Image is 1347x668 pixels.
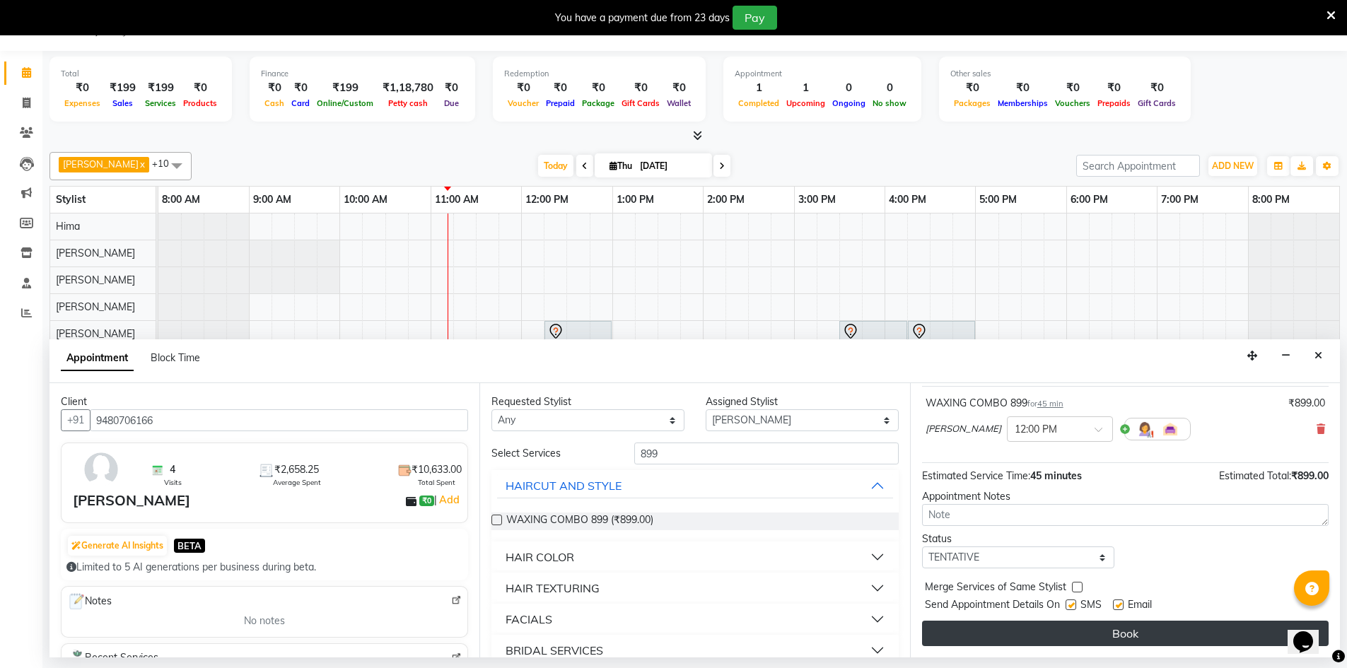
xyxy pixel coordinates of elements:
span: Hima [56,220,80,233]
small: for [1027,399,1063,409]
span: Send Appointment Details On [925,597,1060,615]
span: Card [288,98,313,108]
a: 9:00 AM [250,189,295,210]
button: HAIR COLOR [497,544,892,570]
div: ₹0 [261,80,288,96]
span: ₹0 [419,496,434,507]
span: [PERSON_NAME] [56,247,135,259]
button: Close [1308,345,1329,367]
div: Requested Stylist [491,394,684,409]
a: 11:00 AM [431,189,482,210]
div: ₹1,18,780 [377,80,439,96]
div: Assigned Stylist [706,394,899,409]
div: ₹0 [950,80,994,96]
div: ₹0 [542,80,578,96]
span: Notes [67,592,112,611]
div: Total [61,68,221,80]
div: 0 [829,80,869,96]
div: ₹199 [313,80,377,96]
span: Today [538,155,573,177]
img: avatar [81,449,122,490]
div: ₹0 [439,80,464,96]
div: ₹0 [288,80,313,96]
span: Email [1128,597,1152,615]
span: Visits [164,477,182,488]
div: ₹199 [104,80,141,96]
div: ₹0 [61,80,104,96]
span: Thu [606,160,636,171]
a: 8:00 AM [158,189,204,210]
a: Add [437,491,462,508]
div: ₹0 [180,80,221,96]
div: 0 [869,80,910,96]
span: WAXING COMBO 899 (₹899.00) [506,512,653,530]
a: 8:00 PM [1249,189,1293,210]
span: Wallet [663,98,694,108]
span: Voucher [504,98,542,108]
span: Sales [109,98,136,108]
div: Sevanth Kotresh, TK02, 04:15 PM-05:00 PM, HAIR SPA & TREATMENT - ANTI - DANDRUFF [909,323,974,353]
button: Pay [733,6,777,30]
a: 12:00 PM [522,189,572,210]
span: Average Spent [273,477,321,488]
span: Gift Cards [618,98,663,108]
button: HAIRCUT AND STYLE [497,473,892,498]
span: 45 minutes [1030,469,1082,482]
span: No notes [244,614,285,628]
input: Search by Name/Mobile/Email/Code [90,409,468,431]
span: ₹10,633.00 [412,462,462,477]
button: +91 [61,409,91,431]
span: +10 [152,158,180,169]
span: [PERSON_NAME] [56,300,135,313]
span: Products [180,98,221,108]
a: 7:00 PM [1158,189,1202,210]
a: 10:00 AM [340,189,391,210]
span: 4 [170,462,175,477]
div: Appointment Notes [922,489,1329,504]
div: 1 [783,80,829,96]
span: Cash [261,98,288,108]
span: Stylist [56,193,86,206]
span: Block Time [151,351,200,364]
div: Finance [261,68,464,80]
a: 1:00 PM [613,189,658,210]
button: FACIALS [497,607,892,632]
span: Online/Custom [313,98,377,108]
div: Other sales [950,68,1179,80]
span: ₹2,658.25 [274,462,319,477]
span: SMS [1080,597,1102,615]
div: [PERSON_NAME], TK02, 03:30 PM-04:15 PM, HAIRCUT & STYLE (MEN) - HAIRCUT BY EXPERT [841,323,906,353]
span: Package [578,98,618,108]
span: [PERSON_NAME] [56,274,135,286]
span: [PERSON_NAME] [56,327,135,340]
span: Upcoming [783,98,829,108]
a: x [139,158,145,170]
span: Services [141,98,180,108]
span: Estimated Service Time: [922,469,1030,482]
span: [PERSON_NAME] [926,422,1001,436]
span: BETA [174,539,205,552]
div: You have a payment due from 23 days [555,11,730,25]
div: Select Services [481,446,624,461]
span: Due [441,98,462,108]
div: [PERSON_NAME], TK03, 12:15 PM-01:00 PM, HAIRCUT & STYLE (MEN) - HAIRCUT BY EXPERT [546,323,610,353]
span: Petty cash [385,98,431,108]
a: 3:00 PM [795,189,839,210]
button: Generate AI Insights [68,536,167,556]
span: Recent Services [67,650,158,667]
span: Merge Services of Same Stylist [925,580,1066,597]
input: Search by service name [634,443,899,464]
div: ₹0 [1051,80,1094,96]
div: ₹0 [1134,80,1179,96]
a: 5:00 PM [976,189,1020,210]
div: Appointment [735,68,910,80]
div: WAXING COMBO 899 [926,396,1063,411]
span: ADD NEW [1212,160,1254,171]
span: Prepaid [542,98,578,108]
div: HAIRCUT AND STYLE [506,477,622,494]
button: BRIDAL SERVICES [497,638,892,663]
div: ₹0 [1094,80,1134,96]
div: ₹0 [663,80,694,96]
input: Search Appointment [1076,155,1200,177]
div: HAIR COLOR [506,549,574,566]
